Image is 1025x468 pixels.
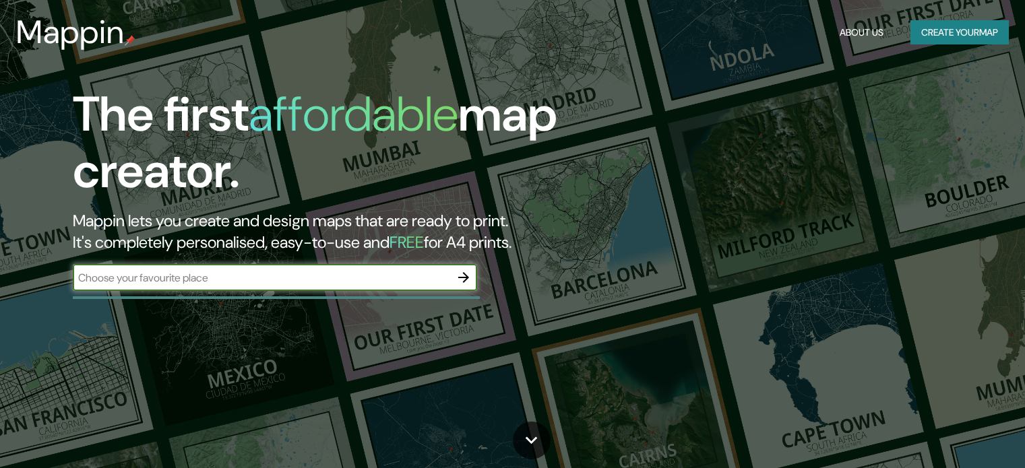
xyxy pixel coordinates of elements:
h1: affordable [249,83,458,145]
button: About Us [834,20,889,45]
h1: The first map creator. [73,86,586,210]
input: Choose your favourite place [73,270,450,286]
h2: Mappin lets you create and design maps that are ready to print. It's completely personalised, eas... [73,210,586,253]
button: Create yourmap [910,20,1009,45]
h5: FREE [390,232,424,253]
img: mappin-pin [125,35,135,46]
h3: Mappin [16,13,125,51]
